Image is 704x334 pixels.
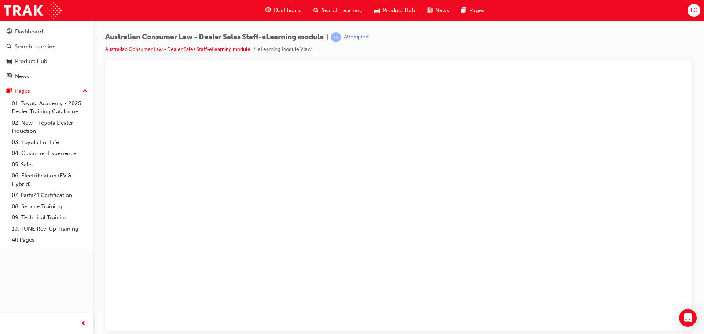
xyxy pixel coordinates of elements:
[9,170,91,190] a: 06. Electrification (EV & Hybrid)
[368,3,421,18] a: car-iconProduct Hub
[3,40,91,54] a: Search Learning
[469,6,484,15] span: Pages
[322,6,363,15] span: Search Learning
[3,23,91,84] button: DashboardSearch LearningProduct HubNews
[105,46,250,52] a: Australian Consumer Law - Dealer Sales Staff-eLearning module
[679,309,697,327] div: Open Intercom Messenger
[7,88,12,95] span: pages-icon
[3,84,91,98] button: Pages
[265,6,271,15] span: guage-icon
[9,117,91,137] a: 02. New - Toyota Dealer Induction
[7,44,12,50] span: search-icon
[274,6,302,15] span: Dashboard
[374,6,380,15] span: car-icon
[3,55,91,68] a: Product Hub
[9,148,91,159] a: 04. Customer Experience
[687,4,700,17] button: LC
[258,45,312,54] li: eLearning Module View
[455,3,490,18] a: pages-iconPages
[9,98,91,117] a: 01. Toyota Academy - 2025 Dealer Training Catalogue
[15,43,56,51] div: Search Learning
[383,6,415,15] span: Product Hub
[81,319,86,329] span: prev-icon
[3,70,91,83] a: News
[421,3,455,18] a: news-iconNews
[15,57,47,66] div: Product Hub
[260,3,308,18] a: guage-iconDashboard
[3,25,91,38] a: Dashboard
[9,223,91,235] a: 10. TUNE Rev-Up Training
[690,6,697,15] span: LC
[427,6,432,15] span: news-icon
[9,201,91,212] a: 08. Service Training
[15,27,43,36] div: Dashboard
[82,87,88,96] span: up-icon
[7,58,12,65] span: car-icon
[9,234,91,246] a: All Pages
[9,190,91,201] a: 07. Parts21 Certification
[308,3,368,18] a: search-iconSearch Learning
[9,137,91,148] a: 03. Toyota For Life
[15,72,29,81] div: News
[313,6,319,15] span: search-icon
[461,6,466,15] span: pages-icon
[327,33,328,41] span: |
[105,33,324,41] span: Australian Consumer Law - Dealer Sales Staff-eLearning module
[4,2,62,19] img: Trak
[15,87,30,95] div: Pages
[331,32,341,42] span: learningRecordVerb_ATTEMPT-icon
[9,212,91,223] a: 09. Technical Training
[9,159,91,170] a: 05. Sales
[7,29,12,35] span: guage-icon
[435,6,449,15] span: News
[344,34,368,41] div: Attempted
[7,73,12,80] span: news-icon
